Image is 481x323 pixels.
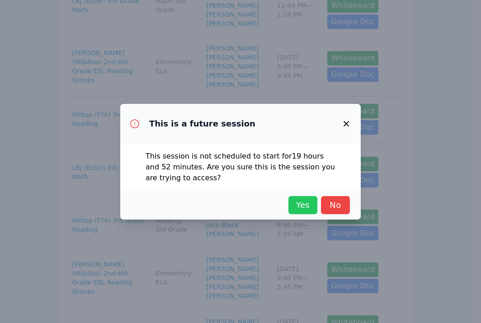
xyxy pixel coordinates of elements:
p: This session is not scheduled to start for 19 hours and 52 minutes . Are you sure this is the ses... [146,151,335,183]
button: Yes [288,196,317,214]
h3: This is a future session [149,118,255,129]
span: No [325,199,345,211]
button: No [321,196,350,214]
span: Yes [293,199,313,211]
